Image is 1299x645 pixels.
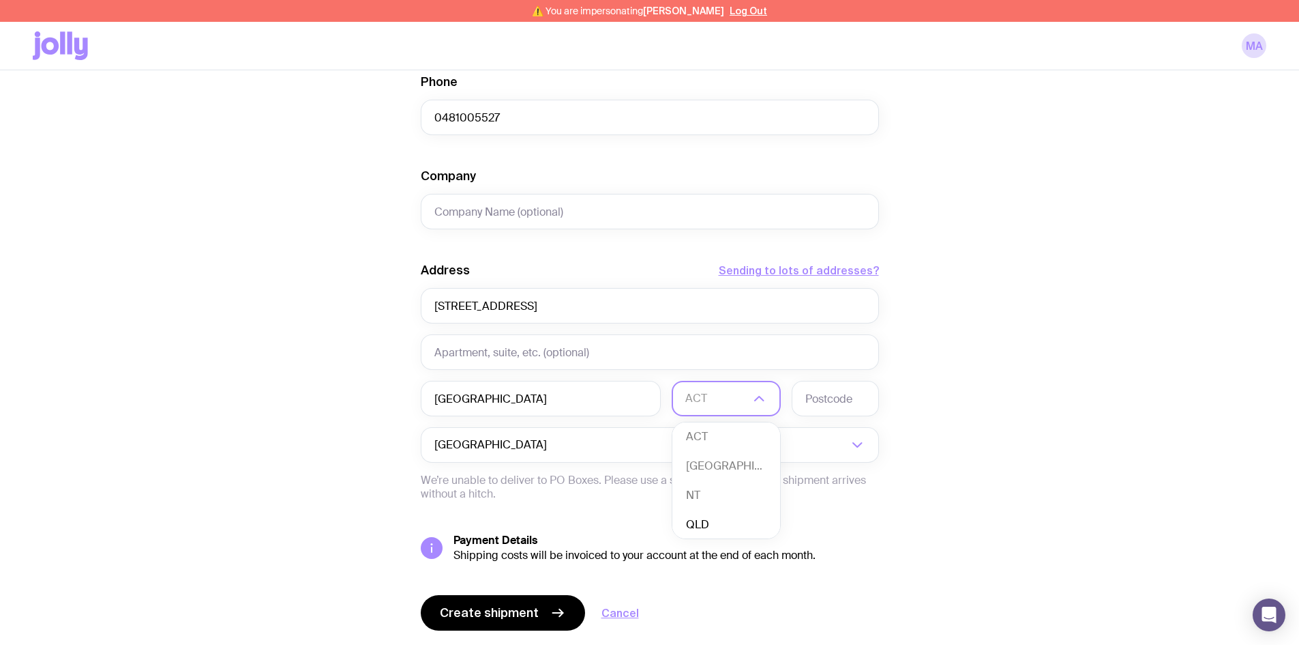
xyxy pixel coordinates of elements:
[421,74,458,90] label: Phone
[434,427,550,463] span: [GEOGRAPHIC_DATA]
[453,534,879,547] h5: Payment Details
[421,334,879,370] input: Apartment, suite, etc. (optional)
[421,194,879,229] input: Company Name (optional)
[792,381,879,416] input: Postcode
[421,288,879,324] input: Street Address
[421,262,470,278] label: Address
[719,262,879,278] button: Sending to lots of addresses?
[440,605,539,621] span: Create shipment
[550,427,848,463] input: Search for option
[532,5,724,16] span: ⚠️ You are impersonating
[421,474,879,501] p: We’re unable to deliver to PO Boxes. Please use a street address so your shipment arrives without...
[453,549,879,562] div: Shipping costs will be invoiced to your account at the end of each month.
[730,5,767,16] button: Log Out
[672,481,780,511] li: NT
[1253,599,1285,631] div: Open Intercom Messenger
[643,5,724,16] span: [PERSON_NAME]
[672,381,781,416] div: Search for option
[421,381,661,416] input: Suburb
[601,605,639,621] a: Cancel
[685,381,749,416] input: Search for option
[421,100,879,135] input: 0400 123 456
[672,511,780,540] li: QLD
[672,452,780,481] li: [GEOGRAPHIC_DATA]
[421,168,476,184] label: Company
[672,422,780,452] li: ACT
[421,427,879,463] div: Search for option
[1242,33,1266,58] a: MA
[421,595,585,631] button: Create shipment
